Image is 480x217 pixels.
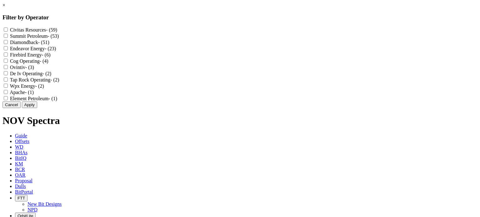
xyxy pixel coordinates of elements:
label: Endeavor Energy [10,46,56,51]
span: - (2) [42,71,51,76]
a: New Bit Designs [27,201,62,207]
span: BHAs [15,150,27,155]
span: - (6) [42,52,50,57]
label: Firebird Energy [10,52,50,57]
span: FTT [17,196,25,200]
label: Diamondback [10,40,49,45]
span: - (2) [35,83,44,89]
span: - (2) [50,77,59,82]
span: - (1) [48,96,57,101]
button: Cancel [2,101,21,108]
label: Tap Rock Operating [10,77,59,82]
span: BitIQ [15,155,26,161]
span: WD [15,144,23,150]
span: Guide [15,133,27,138]
span: - (59) [46,27,57,32]
span: BitPortal [15,189,33,195]
span: - (51) [38,40,49,45]
a: NPD [27,207,37,212]
span: Offsets [15,139,29,144]
label: Ovintiv [10,65,34,70]
span: - (3) [25,65,34,70]
label: Summit Petroleum [10,33,59,39]
label: Apache [10,90,34,95]
label: De Iv Operating [10,71,51,76]
h3: Filter by Operator [2,14,477,21]
span: KM [15,161,23,166]
label: Civitas Resources [10,27,57,32]
h1: NOV Spectra [2,115,477,126]
span: BCR [15,167,25,172]
span: Dulls [15,184,26,189]
label: Element Petroleum [10,96,57,101]
span: - (1) [25,90,34,95]
label: Wpx Energy [10,83,44,89]
a: × [2,2,5,8]
span: Proposal [15,178,32,183]
span: OAR [15,172,26,178]
span: - (23) [45,46,56,51]
span: - (4) [40,58,48,64]
span: - (53) [47,33,59,39]
label: Cog Operating [10,58,48,64]
button: Apply [22,101,37,108]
